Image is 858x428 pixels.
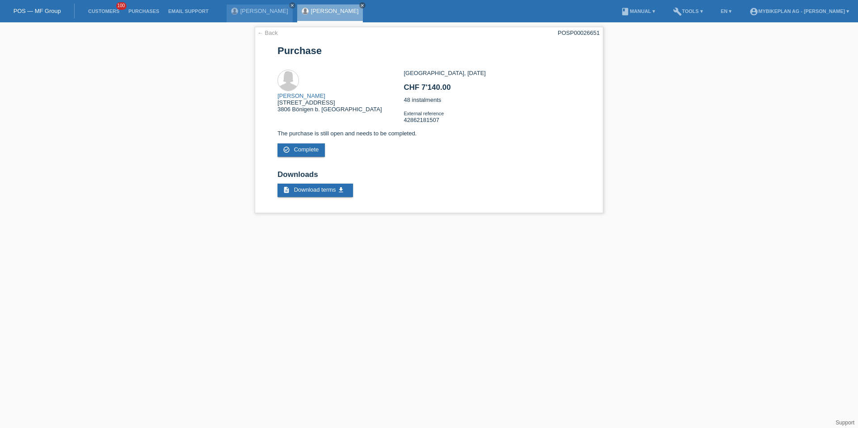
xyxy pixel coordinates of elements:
i: description [283,186,290,193]
a: [PERSON_NAME] [240,8,288,14]
a: check_circle_outline Complete [278,143,325,157]
span: External reference [404,111,444,116]
i: get_app [337,186,345,193]
a: Purchases [124,8,164,14]
i: check_circle_outline [283,146,290,153]
a: Customers [84,8,124,14]
i: book [621,7,630,16]
a: [PERSON_NAME] [311,8,359,14]
a: close [359,2,366,8]
a: close [289,2,295,8]
h1: Purchase [278,45,580,56]
div: [STREET_ADDRESS] 3806 Bönigen b. [GEOGRAPHIC_DATA] [278,92,382,113]
a: buildTools ▾ [669,8,707,14]
a: EN ▾ [716,8,736,14]
i: account_circle [749,7,758,16]
h2: CHF 7'140.00 [404,83,580,97]
i: close [290,3,294,8]
span: Download terms [294,186,336,193]
a: bookManual ▾ [616,8,660,14]
div: [GEOGRAPHIC_DATA], [DATE] 48 instalments 42862181507 [404,70,580,130]
a: ← Back [257,29,278,36]
a: Support [836,420,854,426]
i: build [673,7,682,16]
div: POSP00026651 [558,29,600,36]
span: Complete [294,146,319,153]
a: description Download terms get_app [278,184,353,197]
h2: Downloads [278,170,580,184]
p: The purchase is still open and needs to be completed. [278,130,580,137]
a: Email Support [164,8,213,14]
span: 100 [116,2,127,10]
i: close [360,3,365,8]
a: [PERSON_NAME] [278,92,325,99]
a: account_circleMybikeplan AG - [PERSON_NAME] ▾ [745,8,854,14]
a: POS — MF Group [13,8,61,14]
